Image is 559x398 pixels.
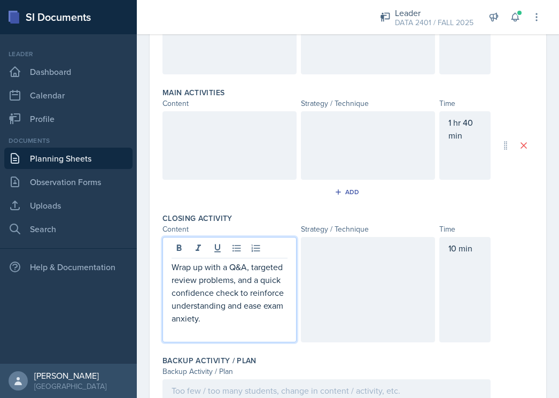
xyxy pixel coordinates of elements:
label: Closing Activity [162,213,232,224]
div: DATA 2401 / FALL 2025 [395,17,473,28]
div: Time [439,98,491,109]
a: Observation Forms [4,171,133,193]
button: Add [331,184,366,200]
a: Dashboard [4,61,133,82]
div: Help & Documentation [4,256,133,278]
p: 1 hr 40 min [448,116,482,142]
div: Strategy / Technique [301,98,435,109]
a: Profile [4,108,133,129]
a: Planning Sheets [4,148,133,169]
div: Time [439,224,491,235]
div: Strategy / Technique [301,224,435,235]
div: Add [337,188,360,196]
div: [GEOGRAPHIC_DATA] [34,381,106,392]
a: Search [4,218,133,240]
label: Backup Activity / Plan [162,355,257,366]
div: Backup Activity / Plan [162,366,491,377]
div: Documents [4,136,133,146]
div: Leader [395,6,473,19]
div: Content [162,224,297,235]
label: Main Activities [162,87,224,98]
a: Uploads [4,195,133,216]
div: Content [162,98,297,109]
div: [PERSON_NAME] [34,370,106,381]
a: Calendar [4,85,133,106]
div: Leader [4,49,133,59]
p: 10 min [448,242,482,255]
p: Wrap up with a Q&A, targeted review problems, and a quick confidence check to reinforce understan... [172,261,288,325]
